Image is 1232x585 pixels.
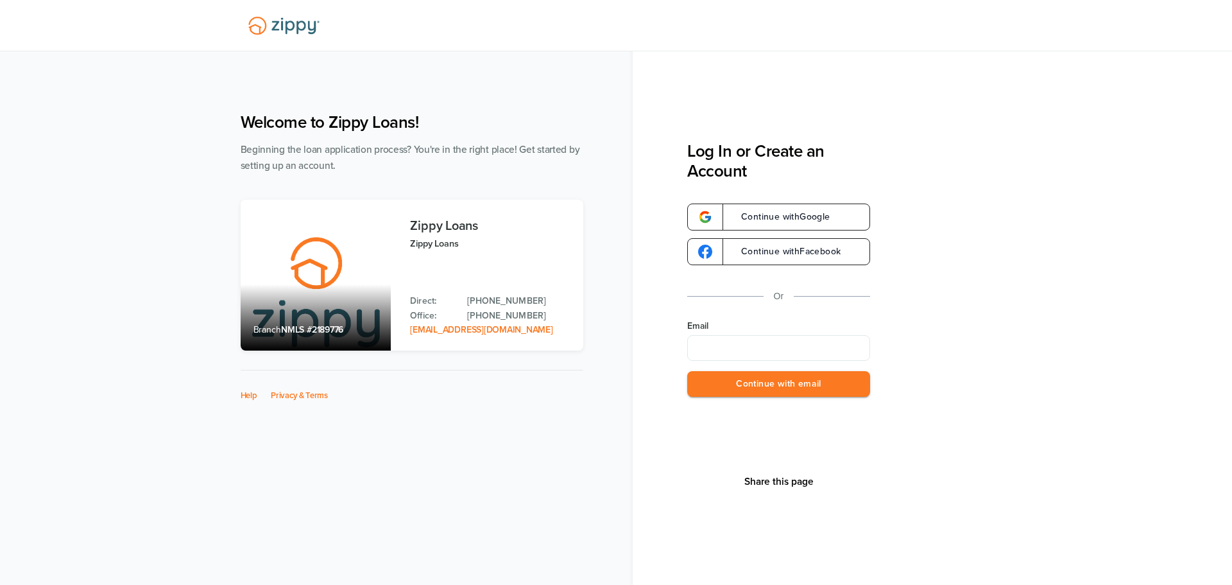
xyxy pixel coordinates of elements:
span: Beginning the loan application process? You're in the right place! Get started by setting up an a... [241,144,580,171]
input: Email Address [687,335,870,361]
a: google-logoContinue withGoogle [687,204,870,231]
h3: Log In or Create an Account [687,141,870,181]
img: Lender Logo [241,11,327,40]
img: google-logo [698,210,712,224]
img: google-logo [698,245,712,259]
a: Email Address: zippyguide@zippymh.com [410,324,552,335]
p: Or [774,288,784,304]
span: NMLS #2189776 [281,324,343,335]
p: Office: [410,309,454,323]
a: Office Phone: 512-975-2947 [467,309,570,323]
span: Branch [253,324,282,335]
a: Privacy & Terms [271,390,328,401]
span: Continue with Google [728,213,830,222]
label: Email [687,320,870,333]
span: Continue with Facebook [728,247,841,256]
p: Direct: [410,294,454,308]
a: Direct Phone: 512-975-2947 [467,294,570,308]
a: google-logoContinue withFacebook [687,238,870,265]
button: Share This Page [740,475,817,488]
p: Zippy Loans [410,236,570,251]
h1: Welcome to Zippy Loans! [241,112,583,132]
button: Continue with email [687,371,870,397]
h3: Zippy Loans [410,219,570,233]
a: Help [241,390,257,401]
